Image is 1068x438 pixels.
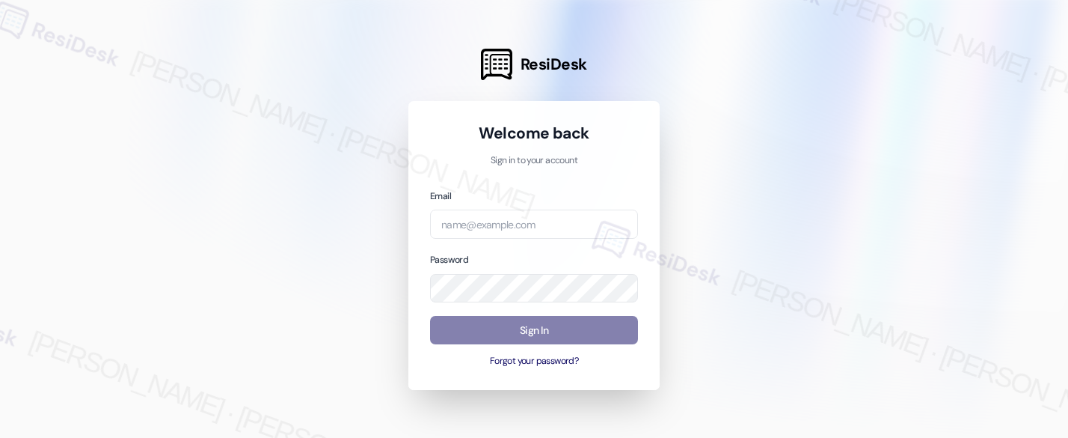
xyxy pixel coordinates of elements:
label: Email [430,190,451,202]
label: Password [430,254,468,266]
p: Sign in to your account [430,154,638,168]
span: ResiDesk [521,54,587,75]
button: Sign In [430,316,638,345]
button: Forgot your password? [430,355,638,368]
input: name@example.com [430,210,638,239]
h1: Welcome back [430,123,638,144]
img: ResiDesk Logo [481,49,512,80]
